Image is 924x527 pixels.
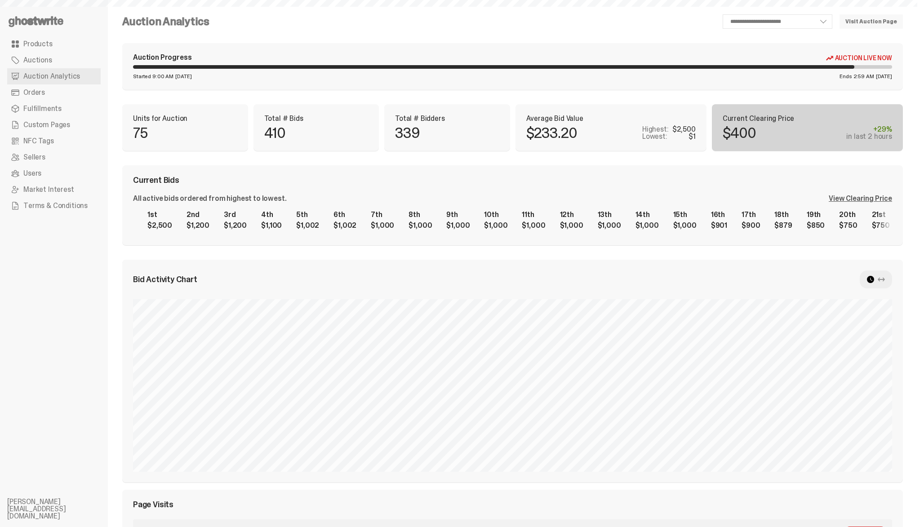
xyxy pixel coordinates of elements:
div: 18th [774,211,792,218]
div: $1,000 [673,222,697,229]
p: Total # Bidders [395,115,499,122]
div: $2,500 [672,126,696,133]
a: Custom Pages [7,117,101,133]
div: 8th [409,211,432,218]
p: Current Clearing Price [723,115,892,122]
p: Lowest: [642,133,667,140]
div: 6th [333,211,356,218]
div: 1st [147,211,172,218]
h4: Auction Analytics [122,16,209,27]
div: in last 2 hours [846,133,892,140]
div: 5th [296,211,319,218]
div: Auction Progress [133,54,191,62]
div: +29% [846,126,892,133]
span: Auction Analytics [23,73,80,80]
div: 13th [598,211,621,218]
a: Orders [7,84,101,101]
span: Custom Pages [23,121,70,128]
div: 17th [742,211,760,218]
li: [PERSON_NAME][EMAIL_ADDRESS][DOMAIN_NAME] [7,498,115,520]
a: Users [7,165,101,182]
div: 21st [872,211,890,218]
div: 10th [484,211,507,218]
span: Fulfillments [23,105,62,112]
div: $750 [872,222,890,229]
div: $1,000 [598,222,621,229]
div: $2,500 [147,222,172,229]
span: Bid Activity Chart [133,275,197,283]
div: $1,000 [522,222,545,229]
span: [DATE] [175,74,191,79]
div: 12th [560,211,583,218]
span: Auction Live Now [835,54,892,62]
p: 75 [133,126,147,140]
div: $850 [807,222,825,229]
div: $1,000 [635,222,659,229]
span: Sellers [23,154,45,161]
span: [DATE] [876,74,892,79]
span: Orders [23,89,45,96]
div: 20th [839,211,857,218]
div: 16th [711,211,727,218]
p: 339 [395,126,420,140]
a: Terms & Conditions [7,198,101,214]
span: Ends 2:59 AM [840,74,874,79]
div: 11th [522,211,545,218]
div: 7th [371,211,394,218]
span: Auctions [23,57,52,64]
span: Users [23,170,41,177]
div: $1,002 [296,222,319,229]
span: Page Visits [133,500,173,509]
div: 15th [673,211,697,218]
div: $750 [839,222,857,229]
div: $1,000 [371,222,394,229]
div: 3rd [224,211,247,218]
a: Auction Analytics [7,68,101,84]
div: $900 [742,222,760,229]
div: All active bids ordered from highest to lowest. [133,195,286,202]
div: $1,002 [333,222,356,229]
p: $400 [723,126,756,140]
div: $1,100 [261,222,282,229]
p: $233.20 [526,126,577,140]
div: $879 [774,222,792,229]
span: Market Interest [23,186,74,193]
a: Market Interest [7,182,101,198]
div: 4th [261,211,282,218]
div: $1,000 [409,222,432,229]
a: Fulfillments [7,101,101,117]
p: Highest: [642,126,669,133]
div: $901 [711,222,727,229]
span: Terms & Conditions [23,202,88,209]
div: $1,200 [187,222,209,229]
div: $1,000 [446,222,470,229]
span: Started 9:00 AM [133,74,173,79]
a: Visit Auction Page [840,14,903,29]
p: 410 [264,126,286,140]
p: Total # Bids [264,115,369,122]
p: Units for Auction [133,115,237,122]
a: Products [7,36,101,52]
div: $1 [689,133,696,140]
div: View Clearing Price [829,195,892,202]
span: NFC Tags [23,137,54,145]
div: $1,000 [560,222,583,229]
div: 14th [635,211,659,218]
a: NFC Tags [7,133,101,149]
div: 19th [807,211,825,218]
div: 2nd [187,211,209,218]
a: Auctions [7,52,101,68]
div: 9th [446,211,470,218]
span: Current Bids [133,176,179,184]
span: Products [23,40,53,48]
div: $1,000 [484,222,507,229]
p: Average Bid Value [526,115,696,122]
a: Sellers [7,149,101,165]
div: $1,200 [224,222,247,229]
